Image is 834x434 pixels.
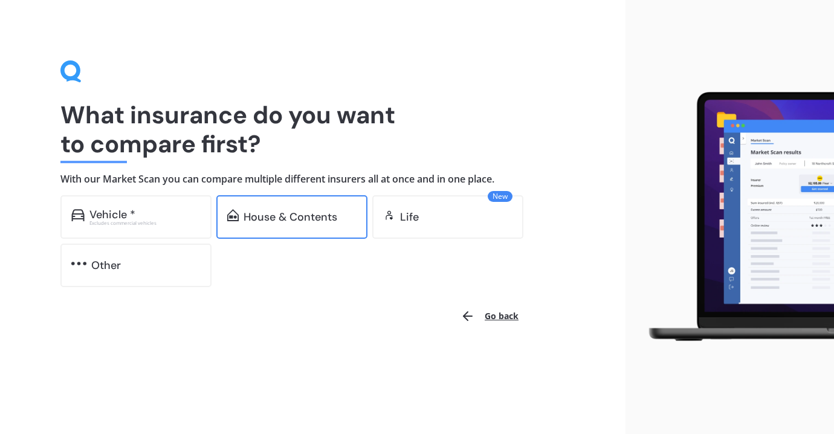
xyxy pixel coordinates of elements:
[71,257,86,270] img: other.81dba5aafe580aa69f38.svg
[227,209,239,221] img: home-and-contents.b802091223b8502ef2dd.svg
[71,209,85,221] img: car.f15378c7a67c060ca3f3.svg
[244,211,337,223] div: House & Contents
[60,100,565,158] h1: What insurance do you want to compare first?
[89,221,201,225] div: Excludes commercial vehicles
[89,209,135,221] div: Vehicle *
[91,259,121,271] div: Other
[453,302,526,331] button: Go back
[60,173,565,186] h4: With our Market Scan you can compare multiple different insurers all at once and in one place.
[635,86,834,348] img: laptop.webp
[400,211,419,223] div: Life
[488,191,512,202] span: New
[383,209,395,221] img: life.f720d6a2d7cdcd3ad642.svg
